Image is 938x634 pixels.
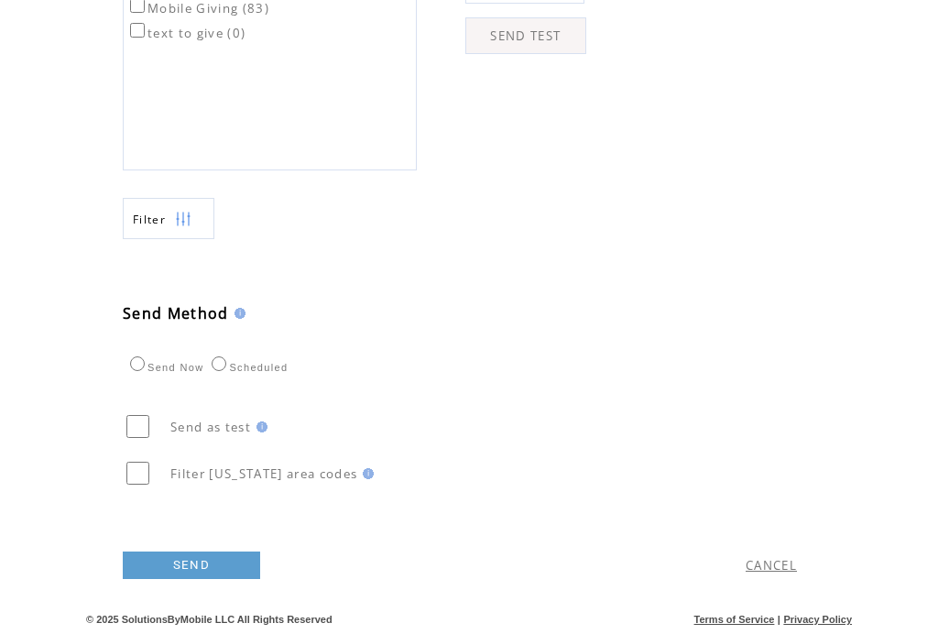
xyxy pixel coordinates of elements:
a: SEND TEST [465,17,586,54]
img: filters.png [175,199,191,240]
input: Send Now [130,356,145,371]
a: Privacy Policy [783,614,852,625]
img: help.gif [251,421,267,432]
a: Filter [123,198,214,239]
span: Filter [US_STATE] area codes [170,465,357,482]
span: © 2025 SolutionsByMobile LLC All Rights Reserved [86,614,333,625]
label: Send Now [125,362,203,373]
img: help.gif [357,468,374,479]
span: Send Method [123,303,229,323]
span: Show filters [133,212,166,227]
input: Scheduled [212,356,226,371]
img: help.gif [229,308,245,319]
input: text to give (0) [130,23,145,38]
a: CANCEL [746,557,797,574]
a: SEND [123,552,260,579]
label: Scheduled [207,362,288,373]
span: Send as test [170,419,251,435]
a: Terms of Service [694,614,775,625]
span: | [778,614,780,625]
label: text to give (0) [126,25,245,41]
